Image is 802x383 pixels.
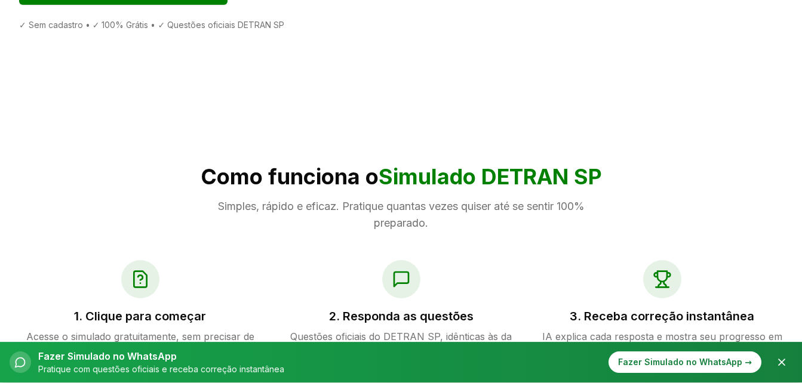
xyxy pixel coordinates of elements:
h2: Como funciona o [19,165,783,189]
div: Fazer Simulado no WhatsApp → [609,351,761,373]
p: Acesse o simulado gratuitamente, sem precisar de cadastro [19,329,261,358]
h3: 3. Receba correção instantânea [541,308,783,325]
p: Simples, rápido e eficaz. Pratique quantas vezes quiser até se sentir 100% preparado. [201,198,602,231]
p: Questões oficiais do DETRAN SP, idênticas às da prova real [280,329,522,358]
button: Fechar [771,351,792,373]
h3: 2. Responda as questões [280,308,522,325]
h3: 1. Clique para começar [19,308,261,325]
button: Fazer Simulado no WhatsAppPratique com questões oficiais e receba correção instantâneaFazer Simul... [10,349,761,375]
p: Pratique com questões oficiais e receba correção instantânea [38,363,284,375]
span: Simulado DETRAN SP [379,163,602,190]
p: IA explica cada resposta e mostra seu progresso em tempo real [541,329,783,358]
p: Fazer Simulado no WhatsApp [38,349,284,363]
div: ✓ Sem cadastro • ✓ 100% Grátis • ✓ Questões oficiais DETRAN SP [19,19,392,31]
